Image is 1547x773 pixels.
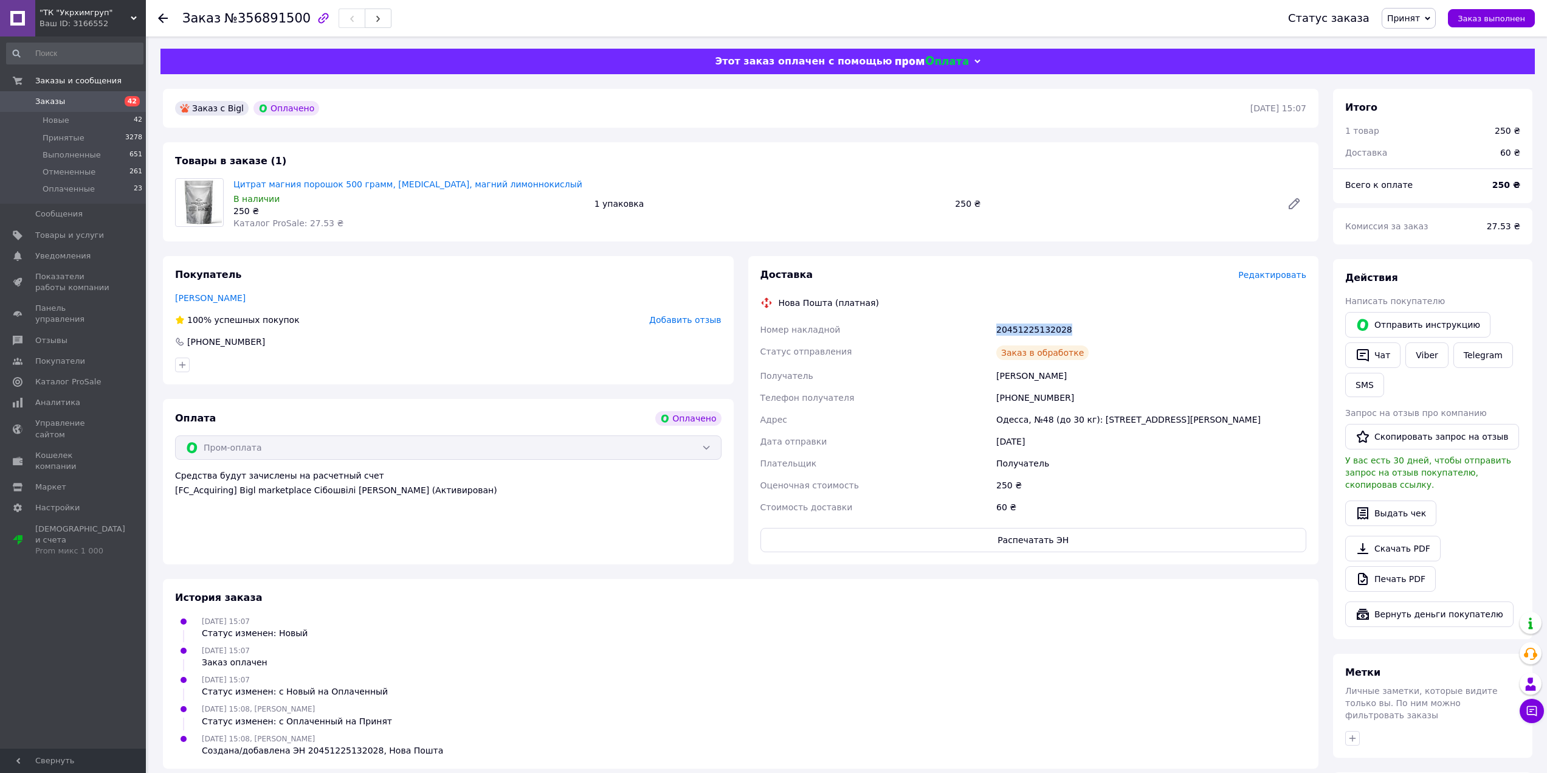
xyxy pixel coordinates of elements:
[35,271,112,293] span: Показатели работы компании
[1288,12,1370,24] div: Статус заказа
[1448,9,1535,27] button: Заказ выполнен
[1282,192,1306,216] a: Редактировать
[175,101,249,116] div: Заказ с Bigl
[1345,373,1384,397] button: SMS
[994,365,1309,387] div: [PERSON_NAME]
[134,115,142,126] span: 42
[202,685,388,698] div: Статус изменен: с Новый на Оплаченный
[760,480,860,490] span: Оценочная стоимость
[950,195,1277,212] div: 250 ₴
[35,75,122,86] span: Заказы и сообщения
[1493,139,1528,166] div: 60 ₴
[994,409,1309,431] div: Одесса, №48 (до 30 кг): [STREET_ADDRESS][PERSON_NAME]
[1492,180,1520,190] b: 250 ₴
[1345,456,1511,490] span: У вас есть 30 дней, чтобы отправить запрос на отзыв покупателю, скопировав ссылку.
[649,315,721,325] span: Добавить отзыв
[1345,566,1436,592] a: Печать PDF
[202,627,308,639] div: Статус изменен: Новый
[1345,126,1379,136] span: 1 товар
[40,18,146,29] div: Ваш ID: 3166552
[202,646,250,655] span: [DATE] 15:07
[175,412,216,424] span: Оплата
[760,347,852,356] span: Статус отправления
[994,431,1309,452] div: [DATE]
[895,56,968,68] img: evopay logo
[760,437,827,446] span: Дата отправки
[35,524,125,557] span: [DEMOGRAPHIC_DATA] и счета
[1345,686,1498,720] span: Личные заметки, которые видите только вы. По ним можно фильтровать заказы
[1345,148,1387,158] span: Доставка
[43,150,101,161] span: Выполненные
[233,218,343,228] span: Каталог ProSale: 27.53 ₴
[994,452,1309,474] div: Получатель
[760,459,817,468] span: Плательщик
[994,319,1309,341] div: 20451225132028
[43,167,95,178] span: Отмененные
[175,155,286,167] span: Товары в заказе (1)
[1487,221,1520,231] span: 27.53 ₴
[776,297,882,309] div: Нова Пошта (платная)
[175,484,722,496] div: [FC_Acquiring] Bigl marketplace Сібошвілі [PERSON_NAME] (Активирован)
[35,418,112,440] span: Управление сайтом
[1345,180,1413,190] span: Всего к оплате
[1345,408,1487,418] span: Запрос на отзыв про компанию
[35,356,85,367] span: Покупатели
[994,474,1309,496] div: 250 ₴
[1405,342,1448,368] a: Viber
[202,656,267,668] div: Заказ оплачен
[1345,221,1428,231] span: Комиссия за заказ
[35,96,65,107] span: Заказы
[202,676,250,684] span: [DATE] 15:07
[134,184,142,195] span: 23
[35,230,104,241] span: Товары и услуги
[760,269,813,280] span: Доставка
[35,335,67,346] span: Отзывы
[6,43,143,64] input: Поиск
[43,115,69,126] span: Новые
[175,314,300,326] div: успешных покупок
[158,12,168,24] div: Вернуться назад
[655,411,721,426] div: Оплачено
[1345,312,1490,338] button: Отправить инструкцию
[43,133,84,144] span: Принятые
[233,205,585,217] div: 250 ₴
[35,450,112,472] span: Кошелек компании
[994,387,1309,409] div: [PHONE_NUMBER]
[175,269,241,280] span: Покупатель
[175,293,246,303] a: [PERSON_NAME]
[182,11,221,26] span: Заказ
[760,502,853,512] span: Стоимость доставки
[129,150,142,161] span: 651
[1495,125,1520,137] div: 250 ₴
[1520,699,1544,723] button: Чат с покупателем
[760,528,1307,552] button: Распечатать ЭН
[1387,13,1420,23] span: Принят
[187,315,212,325] span: 100%
[590,195,951,212] div: 1 упаковка
[202,617,250,626] span: [DATE] 15:07
[760,393,855,403] span: Телефон получателя
[1345,601,1514,627] button: Вернуть деньги покупателю
[233,179,582,189] a: Цитрат магния порошок 500 грамм, [MEDICAL_DATA], магний лимоннокислый
[1345,667,1380,678] span: Метки
[35,209,83,220] span: Сообщения
[1345,536,1441,561] a: Скачать PDF
[35,502,80,513] span: Настройки
[125,96,140,106] span: 42
[1345,102,1377,113] span: Итого
[35,546,125,556] div: Prom микс 1 000
[994,496,1309,518] div: 60 ₴
[35,303,112,325] span: Панель управления
[1345,501,1436,526] button: Выдать чек
[35,376,101,387] span: Каталог ProSale
[1345,424,1519,449] button: Скопировать запрос на отзыв
[996,345,1089,360] div: Заказ в обработке
[1238,270,1306,280] span: Редактировать
[202,735,315,743] span: [DATE] 15:08, [PERSON_NAME]
[760,415,787,425] span: Адрес
[202,705,315,713] span: [DATE] 15:08, [PERSON_NAME]
[40,7,131,18] span: "ТК "Укрхимгруп"
[202,744,443,757] div: Создана/добавлена ЭН 20451225132028, Нова Пошта
[175,592,263,603] span: История заказа
[233,194,280,204] span: В наличии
